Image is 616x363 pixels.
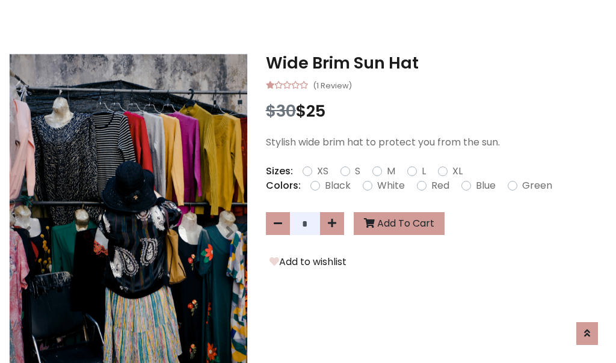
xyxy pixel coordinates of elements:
[522,178,552,193] label: Green
[266,254,350,270] button: Add to wishlist
[266,102,607,121] h3: $
[266,53,607,73] h3: Wide Brim Sun Hat
[476,178,496,193] label: Blue
[452,164,463,178] label: XL
[306,100,325,122] span: 25
[266,178,301,193] p: Colors:
[325,178,351,193] label: Black
[387,164,395,178] label: M
[422,164,426,178] label: L
[266,100,296,122] span: $30
[377,178,405,193] label: White
[266,135,607,150] p: Stylish wide brim hat to protect you from the sun.
[431,178,449,193] label: Red
[355,164,360,178] label: S
[313,78,352,92] small: (1 Review)
[266,164,293,178] p: Sizes:
[354,212,445,235] button: Add To Cart
[317,164,328,178] label: XS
